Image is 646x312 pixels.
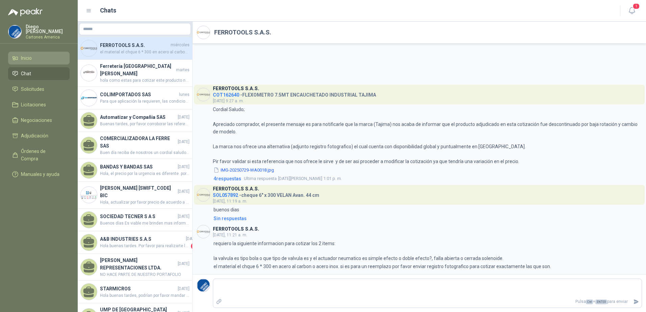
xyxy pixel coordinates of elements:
span: Chat [21,70,31,77]
span: Buenas tardes, por favor corroborar las referencias con la serie de la bobina que necesitan. para... [100,121,190,127]
div: Sin respuestas [214,215,247,222]
h4: COMERCIALIZADORA LA FERRE SAS [100,135,176,150]
h4: COLIMPORTADOS SAS [100,91,178,98]
span: Licitaciones [21,101,46,108]
span: [DATE] [178,213,190,220]
a: Company Logo[PERSON_NAME] [SWIFT_CODE] BIC[DATE]Hola, actualizar por favor precio de acuerdo a lo... [78,182,192,209]
a: Automatizar y Compañia SAS[DATE]Buenas tardes, por favor corroborar las referencias con la serie ... [78,109,192,132]
h4: Ferretería [GEOGRAPHIC_DATA][PERSON_NAME] [100,62,175,77]
span: Hola buenas tardes. Por favor para realizarte la cotización. Necesitan la manguera para agua aire... [100,243,190,250]
a: Licitaciones [8,98,70,111]
img: Logo peakr [8,8,43,16]
span: [DATE] [178,114,190,121]
span: miércoles [171,42,190,48]
span: SOL057892 [213,192,238,198]
p: buenos dias [214,206,239,213]
span: lunes [179,92,190,98]
h1: Chats [100,6,116,15]
h4: BANDAS Y BANDAS SAS [100,163,176,171]
p: Cartones America [26,35,70,39]
span: Ctrl [586,300,593,304]
label: Adjuntar archivos [213,296,225,308]
span: Solicitudes [21,85,44,93]
h4: [PERSON_NAME] REPRESENTACIONES LTDA. [100,257,176,271]
span: 4 respuesta s [214,175,241,182]
span: [DATE] [186,236,198,242]
span: [DATE] 9:27 a. m. [213,99,244,103]
a: Company LogoCOLIMPORTADOS SASlunesPara que aplicación la requieren, las condiciones de operación,... [78,87,192,109]
span: Inicio [21,54,32,62]
span: Ultima respuesta [244,175,277,182]
a: Negociaciones [8,114,70,127]
span: Negociaciones [21,116,52,124]
a: Órdenes de Compra [8,145,70,165]
h4: Automatizar y Compañia SAS [100,113,176,121]
span: Buen día reciba de nosotros un cordial saludo, es un gusto para nosotros atender su requerimiento... [100,150,190,156]
span: Hola buenas tardes, podrían por favor mandar especificaciones o imágenes del productor para poder... [100,292,190,299]
img: Company Logo [197,26,210,39]
span: [DATE] [178,164,190,170]
h2: FERROTOOLS S.A.S. [214,28,271,37]
h4: FERROTOOLS S.A.S. [100,42,169,49]
img: Company Logo [81,90,97,106]
button: IMG-20250729-WA0018.jpg [213,166,275,174]
a: Company LogoFERROTOOLS S.A.S.miércolesel material el chque 6 * 300 en acero al carbon o acero ino... [78,37,192,60]
a: Manuales y ayuda [8,168,70,181]
a: Inicio [8,52,70,64]
h4: STARMICROS [100,285,176,292]
a: BANDAS Y BANDAS SAS[DATE]Hola, el precio por la urgencia es diferente. por favor recotizar. [78,159,192,182]
p: Diego [PERSON_NAME] [26,24,70,34]
h3: FERROTOOLS S.A.S. [213,187,259,191]
img: Company Logo [81,65,97,81]
span: [DATE], 11:21 a. m. [213,233,247,237]
button: Enviar [630,296,642,308]
span: martes [176,67,190,73]
h4: A&B INDUSTRIES S.A.S [100,235,184,243]
span: [DATE] [178,286,190,292]
span: COT162640 [213,92,239,98]
span: Buenos días Es viable me brinden mas informacion de este producto para asi poder ofertar. Dato de... [100,220,190,227]
span: hola como estas para cotizar este producto necesito saber si es rodillo y cuna o si es solo y si ... [100,77,190,84]
span: Adjudicación [21,132,48,139]
a: Adjudicación [8,129,70,142]
p: el material el chque 6 * 300 en acero al carbon o acero inox. si es para un reemplazo por favor e... [214,263,551,270]
span: Manuales y ayuda [21,171,59,178]
span: Para que aplicación la requieren, las condiciones de operación, la presión y temperatura y la pre... [100,98,190,105]
a: STARMICROS[DATE]Hola buenas tardes, podrían por favor mandar especificaciones o imágenes del prod... [78,281,192,303]
span: [DATE], 11:19 a. m. [213,199,247,204]
span: NO HACE PARTE DE NUESTRO PORTAFOLIO [100,271,190,278]
a: A&B INDUSTRIES S.A.S[DATE]Hola buenas tardes. Por favor para realizarte la cotización. Necesitan ... [78,231,192,254]
a: Solicitudes [8,83,70,96]
span: 1 [191,243,198,250]
img: Company Logo [81,40,97,56]
span: Órdenes de Compra [21,148,63,162]
span: Hola, actualizar por favor precio de acuerdo a lo acordado. 126 USD [100,199,190,206]
img: Company Logo [197,88,210,101]
span: ENTER [595,300,607,304]
span: [DATE] [178,188,190,195]
h4: - cheque 6" x 300 VELAN Avan. 44 cm [213,191,319,197]
img: Company Logo [197,188,210,201]
h4: [PERSON_NAME] [SWIFT_CODE] BIC [100,184,176,199]
a: Sin respuestas [212,215,642,222]
span: [DATE] [178,261,190,267]
img: Company Logo [81,187,97,203]
img: Company Logo [197,279,210,292]
h4: - FLEXOMETRO 7.5MT ENCAUCHETADO INDUSTRIAL TAJIMA [213,90,376,97]
a: SOCIEDAD TECNER S A S[DATE]Buenos días Es viable me brinden mas informacion de este producto para... [78,209,192,231]
img: Company Logo [8,25,21,38]
a: COMERCIALIZADORA LA FERRE SAS[DATE]Buen día reciba de nosotros un cordial saludo, es un gusto par... [78,132,192,159]
h4: SOCIEDAD TECNER S A S [100,213,176,220]
img: Company Logo [197,225,210,238]
h3: FERROTOOLS S.A.S. [213,87,259,90]
a: [PERSON_NAME] REPRESENTACIONES LTDA.[DATE]NO HACE PARTE DE NUESTRO PORTAFOLIO [78,254,192,281]
a: 4respuestasUltima respuesta[DATE][PERSON_NAME] 1:01 p. m. [212,175,642,182]
button: 1 [626,5,638,17]
span: Hola, el precio por la urgencia es diferente. por favor recotizar. [100,171,190,177]
h3: FERROTOOLS S.A.S. [213,227,259,231]
span: [DATE][PERSON_NAME] 1:01 p. m. [244,175,342,182]
p: requiero la siguiente informacion para cotizar los 2 items: la valvula es tipo bola o que tipo de... [214,240,503,262]
p: Cordial Saludo; Apreciado comprador, el presente mensaje es para notificarle que la marca (Tajima... [213,106,642,165]
span: [DATE] [178,139,190,145]
a: Company LogoFerretería [GEOGRAPHIC_DATA][PERSON_NAME]marteshola como estas para cotizar este prod... [78,60,192,87]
